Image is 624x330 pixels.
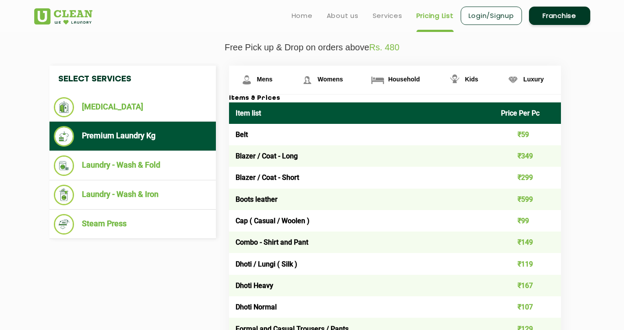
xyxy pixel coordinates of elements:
[523,76,544,83] span: Luxury
[229,102,495,124] th: Item list
[461,7,522,25] a: Login/Signup
[327,11,359,21] a: About us
[54,214,212,235] li: Steam Press
[292,11,313,21] a: Home
[54,126,212,147] li: Premium Laundry Kg
[54,126,74,147] img: Premium Laundry Kg
[34,8,92,25] img: UClean Laundry and Dry Cleaning
[239,72,254,88] img: Mens
[34,42,590,53] p: Free Pick up & Drop on orders above
[494,102,561,124] th: Price Per Pc
[447,72,462,88] img: Kids
[54,185,74,205] img: Laundry - Wash & Iron
[54,214,74,235] img: Steam Press
[369,42,399,52] span: Rs. 480
[494,275,561,296] td: ₹167
[494,253,561,274] td: ₹119
[229,145,495,167] td: Blazer / Coat - Long
[494,145,561,167] td: ₹349
[49,66,216,93] h4: Select Services
[465,76,478,83] span: Kids
[229,124,495,145] td: Belt
[494,296,561,318] td: ₹107
[416,11,454,21] a: Pricing List
[229,296,495,318] td: Dhoti Normal
[257,76,273,83] span: Mens
[370,72,385,88] img: Household
[54,155,74,176] img: Laundry - Wash & Fold
[300,72,315,88] img: Womens
[54,155,212,176] li: Laundry - Wash & Fold
[494,124,561,145] td: ₹59
[229,253,495,274] td: Dhoti / Lungi ( Silk )
[54,97,74,117] img: Dry Cleaning
[494,189,561,210] td: ₹599
[54,97,212,117] li: [MEDICAL_DATA]
[229,189,495,210] td: Boots leather
[529,7,590,25] a: Franchise
[494,167,561,188] td: ₹299
[229,210,495,232] td: Cap ( Casual / Woolen )
[229,232,495,253] td: Combo - Shirt and Pant
[494,210,561,232] td: ₹99
[494,232,561,253] td: ₹149
[229,167,495,188] td: Blazer / Coat - Short
[229,275,495,296] td: Dhoti Heavy
[505,72,521,88] img: Luxury
[317,76,343,83] span: Womens
[388,76,420,83] span: Household
[229,95,561,102] h3: Items & Prices
[54,185,212,205] li: Laundry - Wash & Iron
[373,11,402,21] a: Services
